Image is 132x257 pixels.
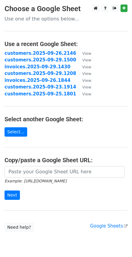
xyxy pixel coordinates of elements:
a: View [76,57,91,63]
a: customers.2025-09-26.2146 [5,51,76,56]
small: View [82,51,91,56]
h4: Use a recent Google Sheet: [5,40,127,48]
a: View [76,84,91,90]
a: customers.2025-09-29.1208 [5,71,76,76]
a: View [76,64,91,70]
a: View [76,71,91,76]
small: View [82,71,91,76]
small: Example: [URL][DOMAIN_NAME] [5,179,66,183]
a: View [76,51,91,56]
a: Google Sheets [90,223,127,229]
small: View [82,58,91,62]
a: invoices.2025-09-29.1430 [5,64,70,70]
a: customers.2025-09-23.1914 [5,84,76,90]
a: customers.2025-09-25.1801 [5,91,76,97]
a: View [76,91,91,97]
a: customers.2025-09-29.1500 [5,57,76,63]
small: View [82,92,91,96]
h4: Copy/paste a Google Sheet URL: [5,156,127,164]
h4: Select another Google Sheet: [5,116,127,123]
a: View [76,78,91,83]
input: Next [5,190,20,200]
a: invoices.2025-09-26.1844 [5,78,70,83]
a: Select... [5,127,27,137]
h3: Choose a Google Sheet [5,5,127,13]
a: Need help? [5,223,34,232]
input: Paste your Google Sheet URL here [5,166,124,178]
p: Use one of the options below... [5,16,127,22]
small: View [82,85,91,89]
small: View [82,78,91,83]
small: View [82,65,91,69]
